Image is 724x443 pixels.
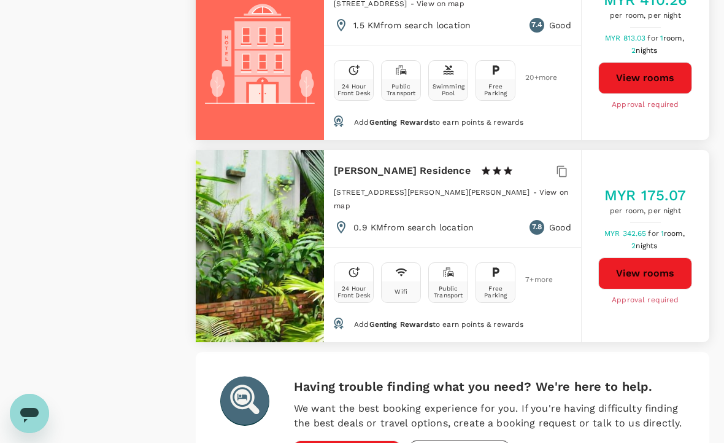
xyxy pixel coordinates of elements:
[337,83,371,96] div: 24 Hour Front Desk
[648,229,660,238] span: for
[525,74,544,82] span: 20 + more
[353,221,474,233] p: 0.9 KM from search location
[598,62,692,94] button: View rooms
[353,19,471,31] p: 1.5 KM from search location
[631,241,659,250] span: 2
[604,10,688,22] span: per room, per night
[605,34,648,42] span: MYR 813.03
[479,285,512,299] div: Free Parking
[533,188,539,197] span: -
[431,83,465,96] div: Swimming Pool
[294,377,685,396] h6: Having trouble finding what you need? We're here to help.
[531,19,542,31] span: 7.4
[337,285,371,299] div: 24 Hour Front Desk
[525,276,544,284] span: 7 + more
[549,19,571,31] p: Good
[664,229,685,238] span: room,
[631,46,659,55] span: 2
[384,83,418,96] div: Public Transport
[612,99,679,111] span: Approval required
[334,187,568,210] a: View on map
[354,118,523,127] span: Add to earn points & rewards
[636,241,657,250] span: nights
[604,205,687,218] span: per room, per night
[647,34,660,42] span: for
[334,188,530,197] span: [STREET_ADDRESS][PERSON_NAME][PERSON_NAME]
[636,46,657,55] span: nights
[660,34,686,42] span: 1
[612,294,679,307] span: Approval required
[532,221,542,233] span: 7.8
[294,401,685,431] p: We want the best booking experience for you. If you're having difficulty finding the best deals o...
[354,320,523,329] span: Add to earn points & rewards
[549,221,571,233] p: Good
[395,288,407,295] div: Wifi
[604,229,649,238] span: MYR 342.65
[334,162,470,179] h6: [PERSON_NAME] Residence
[604,186,687,205] h5: MYR 175.07
[10,394,49,433] iframe: Button to launch messaging window
[369,320,433,329] span: Genting Rewards
[479,83,512,96] div: Free Parking
[369,118,433,127] span: Genting Rewards
[431,285,465,299] div: Public Transport
[661,229,687,238] span: 1
[598,257,692,289] button: View rooms
[663,34,684,42] span: room,
[334,188,568,210] span: View on map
